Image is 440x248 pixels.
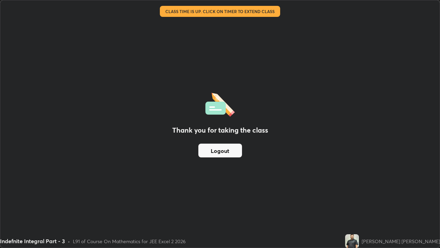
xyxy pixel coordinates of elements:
[362,238,440,245] div: [PERSON_NAME] [PERSON_NAME]
[345,234,359,248] img: 23e7b648e18f4cfeb08ba2c1e7643307.png
[73,238,186,245] div: L91 of Course On Mathematics for JEE Excel 2 2026
[172,125,268,135] h2: Thank you for taking the class
[198,144,242,157] button: Logout
[205,91,235,117] img: offlineFeedback.1438e8b3.svg
[68,238,70,245] div: •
